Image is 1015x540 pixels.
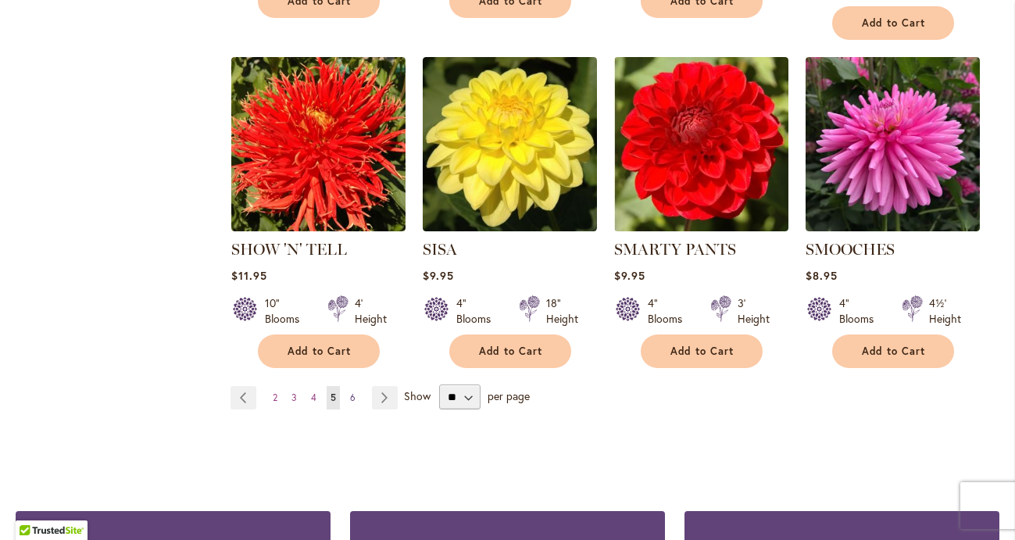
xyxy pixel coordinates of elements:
div: 4" Blooms [839,295,883,327]
span: $9.95 [423,268,454,283]
span: $11.95 [231,268,267,283]
a: SMARTY PANTS [614,220,788,234]
div: 3' Height [738,295,770,327]
img: SMARTY PANTS [614,57,788,231]
a: SHOW 'N' TELL [231,240,347,259]
span: $9.95 [614,268,645,283]
a: 2 [269,386,281,409]
span: Add to Cart [862,16,926,30]
a: 4 [307,386,320,409]
a: 3 [288,386,301,409]
a: SMOOCHES [806,240,895,259]
iframe: Launch Accessibility Center [12,485,55,528]
div: 18" Height [546,295,578,327]
img: SISA [423,57,597,231]
span: 2 [273,392,277,403]
a: SISA [423,220,597,234]
button: Add to Cart [258,334,380,368]
a: 6 [346,386,359,409]
div: 4½' Height [929,295,961,327]
div: 10" Blooms [265,295,309,327]
a: SMOOCHES [806,220,980,234]
img: SMOOCHES [806,57,980,231]
a: SISA [423,240,457,259]
span: $8.95 [806,268,838,283]
button: Add to Cart [832,334,954,368]
span: Add to Cart [862,345,926,358]
span: per page [488,388,530,403]
span: 5 [331,392,336,403]
div: 4" Blooms [456,295,500,327]
div: 4" Blooms [648,295,692,327]
span: Show [404,388,431,403]
span: 3 [291,392,297,403]
span: 4 [311,392,316,403]
img: SHOW 'N' TELL [231,57,406,231]
button: Add to Cart [641,334,763,368]
span: Add to Cart [479,345,543,358]
a: SMARTY PANTS [614,240,736,259]
button: Add to Cart [449,334,571,368]
span: Add to Cart [288,345,352,358]
span: Add to Cart [670,345,734,358]
button: Add to Cart [832,6,954,40]
span: 6 [350,392,356,403]
a: SHOW 'N' TELL [231,220,406,234]
div: 4' Height [355,295,387,327]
